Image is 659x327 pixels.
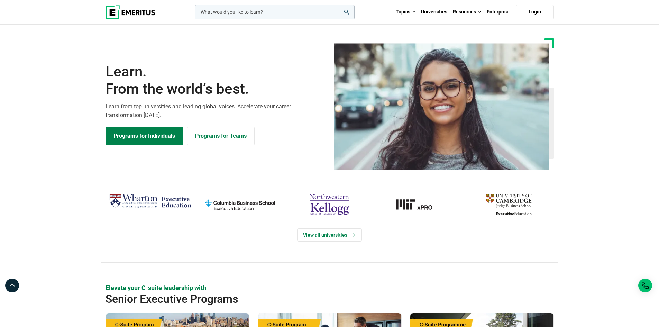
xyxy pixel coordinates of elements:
[516,5,554,19] a: Login
[334,43,549,170] img: Learn from the world's best
[378,191,460,218] a: MIT-xPRO
[109,191,192,211] img: Wharton Executive Education
[195,5,355,19] input: woocommerce-product-search-field-0
[106,63,326,98] h1: Learn.
[467,191,550,218] img: cambridge-judge-business-school
[106,283,554,292] p: Elevate your C-suite leadership with
[297,228,362,242] a: View Universities
[106,292,509,306] h2: Senior Executive Programs
[199,191,281,218] img: columbia-business-school
[106,127,183,145] a: Explore Programs
[288,191,371,218] img: northwestern-kellogg
[378,191,460,218] img: MIT xPRO
[187,127,255,145] a: Explore for Business
[106,80,326,98] span: From the world’s best.
[106,102,326,120] p: Learn from top universities and leading global voices. Accelerate your career transformation [DATE].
